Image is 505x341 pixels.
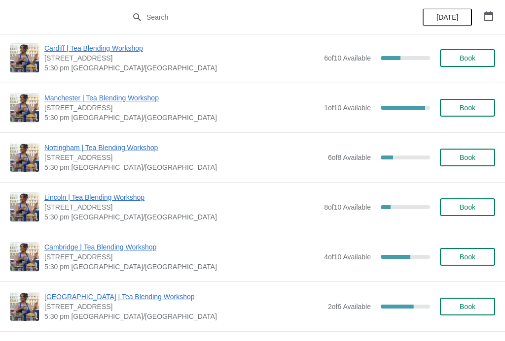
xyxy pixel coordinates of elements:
button: Book [440,198,495,216]
span: [GEOGRAPHIC_DATA] | Tea Blending Workshop [44,292,323,302]
input: Search [146,8,379,26]
span: 5:30 pm [GEOGRAPHIC_DATA]/[GEOGRAPHIC_DATA] [44,113,319,123]
button: Book [440,49,495,67]
img: London Covent Garden | Tea Blending Workshop | 11 Monmouth St, London, WC2H 9DA | 5:30 pm Europe/... [10,292,39,321]
span: Book [460,154,475,161]
img: Nottingham | Tea Blending Workshop | 24 Bridlesmith Gate, Nottingham NG1 2GQ, UK | 5:30 pm Europe... [10,143,39,172]
span: 6 of 8 Available [328,154,371,161]
span: Book [460,104,475,112]
button: Book [440,248,495,266]
span: Book [460,253,475,261]
button: [DATE] [423,8,472,26]
span: 4 of 10 Available [324,253,371,261]
span: 6 of 10 Available [324,54,371,62]
button: Book [440,99,495,117]
span: Book [460,54,475,62]
span: 5:30 pm [GEOGRAPHIC_DATA]/[GEOGRAPHIC_DATA] [44,311,323,321]
span: 8 of 10 Available [324,203,371,211]
span: [STREET_ADDRESS] [44,103,319,113]
span: 5:30 pm [GEOGRAPHIC_DATA]/[GEOGRAPHIC_DATA] [44,262,319,272]
span: [DATE] [436,13,458,21]
img: Cardiff | Tea Blending Workshop | 1-3 Royal Arcade, Cardiff CF10 1AE, UK | 5:30 pm Europe/London [10,44,39,72]
span: Lincoln | Tea Blending Workshop [44,192,319,202]
img: Manchester | Tea Blending Workshop | 57 Church St, Manchester, M4 1PD | 5:30 pm Europe/London [10,93,39,122]
span: 5:30 pm [GEOGRAPHIC_DATA]/[GEOGRAPHIC_DATA] [44,212,319,222]
span: Book [460,303,475,310]
span: [STREET_ADDRESS] [44,202,319,212]
span: [STREET_ADDRESS] [44,302,323,311]
img: Cambridge | Tea Blending Workshop | 8-9 Green Street, Cambridge, CB2 3JU | 5:30 pm Europe/London [10,243,39,271]
span: 1 of 10 Available [324,104,371,112]
span: [STREET_ADDRESS] [44,153,323,162]
span: 5:30 pm [GEOGRAPHIC_DATA]/[GEOGRAPHIC_DATA] [44,63,319,73]
span: Cambridge | Tea Blending Workshop [44,242,319,252]
span: [STREET_ADDRESS] [44,53,319,63]
span: Book [460,203,475,211]
button: Book [440,298,495,315]
span: 2 of 6 Available [328,303,371,310]
span: [STREET_ADDRESS] [44,252,319,262]
span: Cardiff | Tea Blending Workshop [44,43,319,53]
button: Book [440,149,495,166]
img: Lincoln | Tea Blending Workshop | 30 Sincil Street, Lincoln, LN5 7ET | 5:30 pm Europe/London [10,193,39,221]
span: 5:30 pm [GEOGRAPHIC_DATA]/[GEOGRAPHIC_DATA] [44,162,323,172]
span: Nottingham | Tea Blending Workshop [44,143,323,153]
span: Manchester | Tea Blending Workshop [44,93,319,103]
